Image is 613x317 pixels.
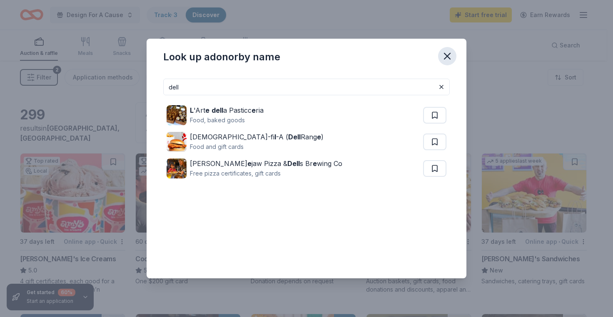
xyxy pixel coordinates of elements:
strong: dell [212,106,223,114]
strong: l [274,133,276,141]
strong: Dell [287,159,300,168]
div: [DEMOGRAPHIC_DATA]-fi -A ( Rang ) [190,132,324,142]
img: Image for Chick-fil-A (Dell Range) [167,132,187,152]
strong: e [317,133,321,141]
div: Look up a donor by name [163,50,280,64]
div: 'Art a Pasticc ria [190,105,264,115]
div: [PERSON_NAME] jaw Pizza & s Br wing Co [190,158,342,168]
strong: Dell [288,133,301,141]
strong: L [190,106,194,114]
img: Image for L'Arte della Pasticceria [167,105,187,125]
div: Free pizza certificates, gift cards [190,168,342,178]
img: Image for Moosejaw Pizza & Dells Brewing Co [167,158,187,178]
div: Food and gift cards [190,142,324,152]
strong: e [252,106,256,114]
strong: e [205,106,209,114]
div: Food, baked goods [190,115,264,125]
input: Search [163,79,450,95]
strong: e [313,159,317,168]
strong: e [247,159,252,168]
